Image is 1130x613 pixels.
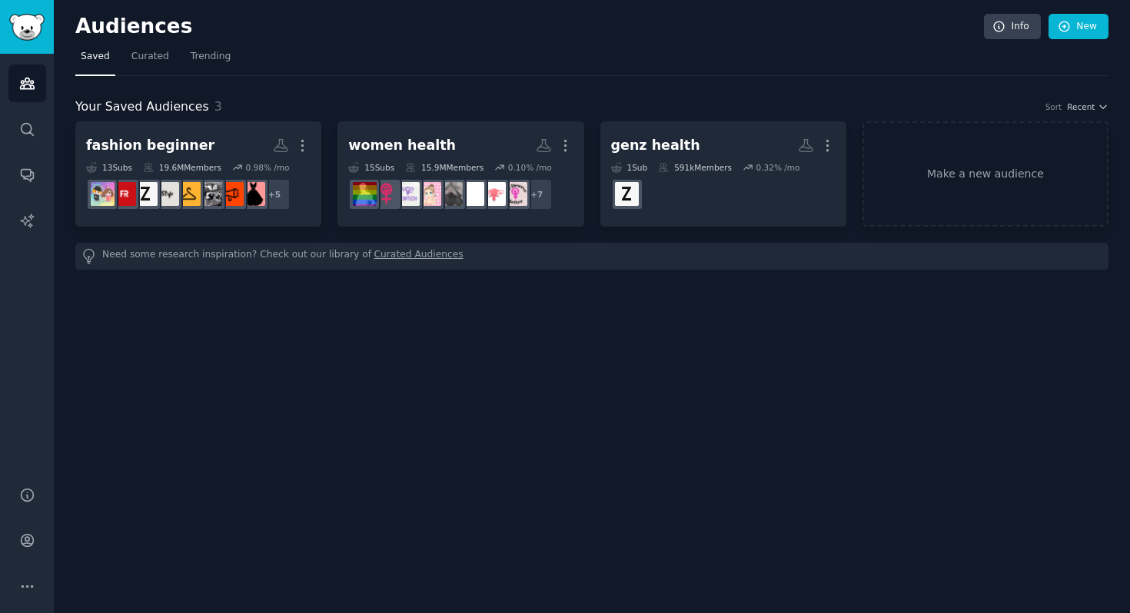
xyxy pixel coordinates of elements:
div: Need some research inspiration? Check out our library of [75,243,1108,270]
img: Feminism [374,182,398,206]
h2: Audiences [75,15,984,39]
a: Trending [185,45,236,76]
div: 0.10 % /mo [508,162,552,173]
div: 0.98 % /mo [245,162,289,173]
div: 13 Sub s [86,162,132,173]
img: ChronicIllness [353,182,377,206]
div: genz health [611,136,700,155]
div: women health [348,136,456,155]
img: PMDD [482,182,506,206]
div: 15.9M Members [405,162,484,173]
img: VintageFashion [198,182,222,206]
div: Sort [1045,101,1062,112]
a: fashion beginner13Subs19.6MMembers0.98% /mo+5femalefashionAltFashionVintageFashionStylinghelpstyl... [75,121,321,227]
img: Wedeservebetter [504,182,527,206]
span: Trending [191,50,231,64]
div: 591k Members [658,162,732,173]
img: Femtech [396,182,420,206]
span: Saved [81,50,110,64]
div: fashion beginner [86,136,214,155]
span: Your Saved Audiences [75,98,209,117]
div: + 5 [258,178,291,210]
span: 3 [214,99,222,114]
img: FashionReps [112,182,136,206]
a: New [1049,14,1108,40]
a: Info [984,14,1041,40]
img: style [155,182,179,206]
img: GenZ [134,182,158,206]
a: Curated [126,45,174,76]
div: + 7 [520,178,553,210]
span: Recent [1067,101,1095,112]
img: femalefashion [241,182,265,206]
a: Make a new audience [862,121,1108,227]
a: Saved [75,45,115,76]
div: 0.32 % /mo [756,162,799,173]
img: Stylinghelp [177,182,201,206]
img: AltFashion [220,182,244,206]
img: GenZ [615,182,639,206]
img: Healthyhooha [439,182,463,206]
img: GummySearch logo [9,14,45,41]
img: birthcontrol [460,182,484,206]
div: 15 Sub s [348,162,394,173]
img: OUTFITS [91,182,115,206]
a: genz health1Sub591kMembers0.32% /moGenZ [600,121,846,227]
a: women health15Subs15.9MMembers0.10% /mo+7WedeservebetterPMDDbirthcontrolHealthyhoohaWomenAdviseFe... [337,121,583,227]
button: Recent [1067,101,1108,112]
span: Curated [131,50,169,64]
img: WomenAdvise [417,182,441,206]
div: 1 Sub [611,162,648,173]
div: 19.6M Members [143,162,221,173]
a: Curated Audiences [374,248,464,264]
